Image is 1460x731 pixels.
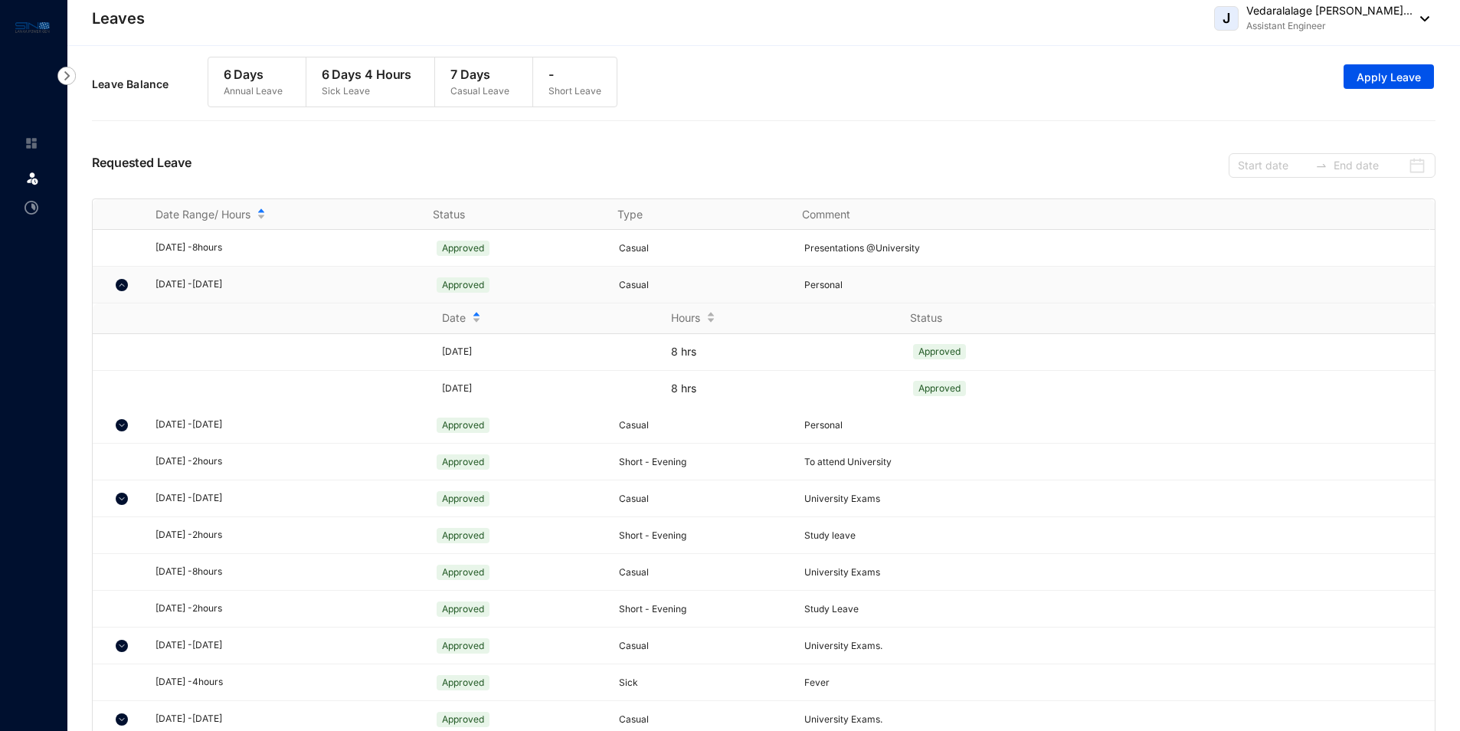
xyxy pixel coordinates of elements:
input: End date [1334,157,1405,174]
span: Date [442,310,466,326]
li: Home [12,128,49,159]
span: University Exams [804,493,880,504]
div: [DATE] - 4 hours [155,675,415,690]
span: Approved [437,602,489,617]
input: Start date [1238,157,1309,174]
th: Comment [784,199,968,230]
p: Short - Evening [619,602,786,617]
p: Casual [619,565,786,580]
p: Requested Leave [92,153,192,178]
p: 6 Days 4 Hours [322,65,412,84]
span: Approved [437,418,489,433]
th: Status [414,199,599,230]
span: Approved [437,528,489,543]
button: Apply Leave [1344,64,1434,89]
p: 7 Days [450,65,509,84]
p: Casual Leave [450,84,509,99]
span: to [1315,159,1327,172]
div: [DATE] [442,382,594,396]
span: Approved [437,277,489,293]
img: dropdown-black.8e83cc76930a90b1a4fdb6d089b7bf3a.svg [1413,16,1429,21]
img: chevron-down.5dccb45ca3e6429452e9960b4a33955c.svg [116,713,128,726]
div: [DATE] - 8 hours [155,241,415,255]
span: Presentations @University [804,242,920,254]
span: swap-right [1315,159,1327,172]
span: Approved [437,491,489,506]
div: [DATE] - [DATE] [155,638,415,653]
div: [DATE] - 2 hours [155,454,415,469]
span: Approved [437,454,489,470]
span: Study leave [804,529,856,541]
p: Vedaralalage [PERSON_NAME]... [1246,3,1413,18]
p: 8 hrs [671,344,833,359]
span: Approved [913,381,966,396]
img: chevron-down.5dccb45ca3e6429452e9960b4a33955c.svg [116,419,128,431]
div: [DATE] [442,345,594,359]
img: time-attendance-unselected.8aad090b53826881fffb.svg [25,201,38,215]
span: J [1223,11,1230,25]
div: [DATE] - 2 hours [155,602,415,616]
p: Leave Balance [92,77,208,92]
p: 8 hrs [671,381,833,396]
span: Personal [804,279,843,290]
img: chevron-up.7bf581b91cc254489fb0ad772ee5044c.svg [116,279,128,291]
span: Approved [437,712,489,727]
p: Leaves [92,8,145,29]
div: [DATE] - [DATE] [155,491,415,506]
p: Casual [619,241,786,256]
p: Assistant Engineer [1246,18,1413,34]
p: Sick [619,675,786,690]
p: Casual [619,638,786,654]
img: leave.99b8a76c7fa76a53782d.svg [25,170,40,185]
span: To attend University [804,456,892,467]
span: Approved [913,344,966,359]
span: Personal [804,419,843,431]
span: Approved [437,565,489,580]
div: [DATE] - [DATE] [155,712,415,726]
div: [DATE] - 8 hours [155,565,415,579]
p: Short - Evening [619,454,786,470]
div: [DATE] - [DATE] [155,277,415,292]
p: - [548,65,601,84]
img: chevron-down.5dccb45ca3e6429452e9960b4a33955c.svg [116,640,128,652]
img: home-unselected.a29eae3204392db15eaf.svg [25,136,38,150]
p: Short Leave [548,84,601,99]
th: Status [833,303,1102,334]
span: Approved [437,241,489,256]
span: University Exams [804,566,880,578]
li: Time Attendance [12,192,49,223]
span: Hours [671,310,700,326]
p: Sick Leave [322,84,412,99]
img: nav-icon-right.af6afadce00d159da59955279c43614e.svg [57,67,76,85]
p: 6 Days [224,65,283,84]
span: Fever [804,677,830,688]
span: University Exams. [804,640,882,651]
p: Annual Leave [224,84,283,99]
span: Approved [437,675,489,690]
img: logo [15,18,50,36]
th: Type [599,199,784,230]
p: Casual [619,712,786,727]
span: Approved [437,638,489,654]
p: Casual [619,277,786,293]
img: chevron-down.5dccb45ca3e6429452e9960b4a33955c.svg [116,493,128,505]
span: Study Leave [804,603,859,615]
div: [DATE] - 2 hours [155,528,415,543]
span: Date Range/ Hours [155,207,250,222]
div: [DATE] - [DATE] [155,418,415,432]
th: Hours [594,303,833,334]
p: Casual [619,491,786,506]
p: Short - Evening [619,528,786,543]
span: University Exams. [804,713,882,725]
p: Casual [619,418,786,433]
span: Apply Leave [1357,70,1421,85]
